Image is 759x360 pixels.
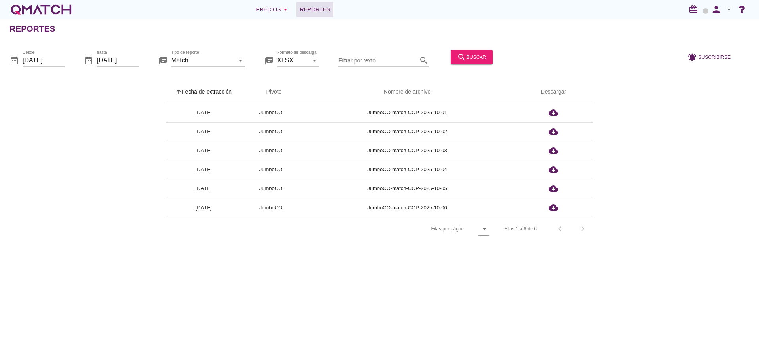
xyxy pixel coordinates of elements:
i: cloud_download [549,165,558,174]
td: JumboCO [241,122,300,141]
td: [DATE] [166,103,241,122]
td: JumboCO-match-COP-2025-10-02 [300,122,514,141]
input: Formato de descarga [277,54,308,66]
a: white-qmatch-logo [9,2,73,17]
div: Precios [256,5,290,14]
i: cloud_download [549,203,558,212]
i: cloud_download [549,146,558,155]
td: [DATE] [166,160,241,179]
th: Descargar: Not sorted. [514,81,593,103]
i: date_range [9,55,19,65]
i: arrow_drop_down [236,55,245,65]
td: JumboCO-match-COP-2025-10-01 [300,103,514,122]
i: arrow_drop_down [310,55,319,65]
td: [DATE] [166,122,241,141]
td: JumboCO-match-COP-2025-10-03 [300,141,514,160]
td: JumboCO [241,179,300,198]
i: arrow_drop_down [724,5,734,14]
td: JumboCO [241,141,300,160]
div: Filas 1 a 6 de 6 [504,225,537,232]
i: library_books [158,55,168,65]
span: Reportes [300,5,330,14]
input: Desde [23,54,65,66]
td: JumboCO-match-COP-2025-10-04 [300,160,514,179]
td: JumboCO [241,103,300,122]
i: redeem [689,4,701,14]
input: hasta [97,54,139,66]
th: Fecha de extracción: Sorted ascending. Activate to sort descending. [166,81,241,103]
button: buscar [451,50,493,64]
span: Suscribirse [699,53,731,60]
i: cloud_download [549,108,558,117]
td: JumboCO-match-COP-2025-10-06 [300,198,514,217]
i: search [419,55,429,65]
input: Filtrar por texto [338,54,417,66]
td: [DATE] [166,198,241,217]
td: [DATE] [166,141,241,160]
td: [DATE] [166,179,241,198]
i: notifications_active [687,52,699,62]
i: cloud_download [549,184,558,193]
div: buscar [457,52,486,62]
h2: Reportes [9,23,55,35]
i: cloud_download [549,127,558,136]
i: arrow_drop_down [281,5,290,14]
button: Suscribirse [681,50,737,64]
th: Nombre de archivo: Not sorted. [300,81,514,103]
i: arrow_drop_down [480,224,489,234]
div: Filas por página [352,217,489,240]
i: date_range [84,55,93,65]
a: Reportes [296,2,333,17]
i: library_books [264,55,274,65]
input: Tipo de reporte* [171,54,234,66]
i: person [708,4,724,15]
td: JumboCO [241,160,300,179]
i: arrow_upward [176,89,182,95]
th: Pivote: Not sorted. Activate to sort ascending. [241,81,300,103]
td: JumboCO-match-COP-2025-10-05 [300,179,514,198]
i: search [457,52,466,62]
td: JumboCO [241,198,300,217]
button: Precios [249,2,296,17]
